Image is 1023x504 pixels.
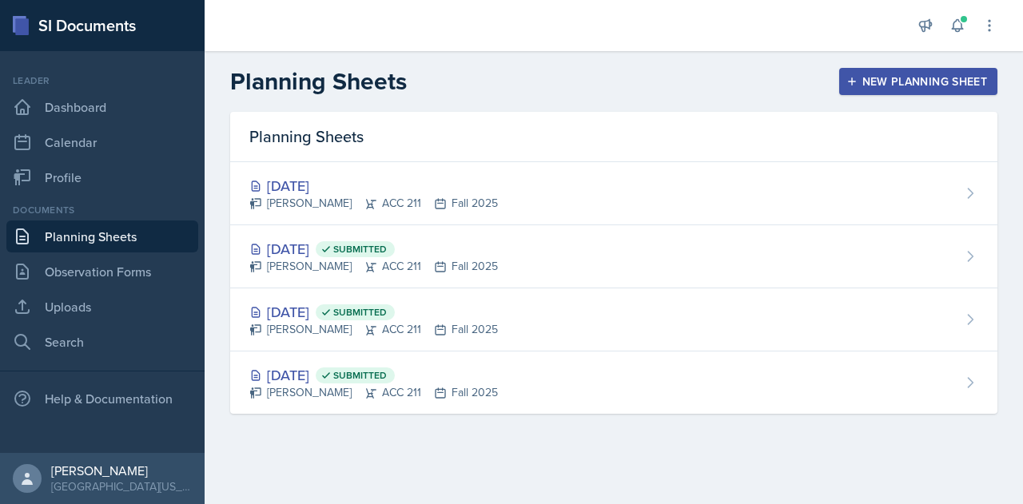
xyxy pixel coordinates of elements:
a: Planning Sheets [6,220,198,252]
a: Search [6,326,198,358]
div: [PERSON_NAME] ACC 211 Fall 2025 [249,384,498,401]
div: [PERSON_NAME] ACC 211 Fall 2025 [249,258,498,275]
div: [DATE] [249,364,498,386]
button: New Planning Sheet [839,68,997,95]
a: Uploads [6,291,198,323]
a: Calendar [6,126,198,158]
div: [DATE] [249,175,498,196]
a: Observation Forms [6,256,198,288]
a: Dashboard [6,91,198,123]
a: [DATE] Submitted [PERSON_NAME]ACC 211Fall 2025 [230,351,997,414]
div: Documents [6,203,198,217]
div: [DATE] [249,238,498,260]
div: [GEOGRAPHIC_DATA][US_STATE] in [GEOGRAPHIC_DATA] [51,478,192,494]
h2: Planning Sheets [230,67,407,96]
div: [DATE] [249,301,498,323]
div: [PERSON_NAME] ACC 211 Fall 2025 [249,195,498,212]
span: Submitted [333,369,387,382]
div: Leader [6,73,198,88]
a: [DATE] [PERSON_NAME]ACC 211Fall 2025 [230,162,997,225]
a: Profile [6,161,198,193]
a: [DATE] Submitted [PERSON_NAME]ACC 211Fall 2025 [230,225,997,288]
div: Help & Documentation [6,383,198,415]
a: [DATE] Submitted [PERSON_NAME]ACC 211Fall 2025 [230,288,997,351]
span: Submitted [333,306,387,319]
div: New Planning Sheet [850,75,987,88]
div: [PERSON_NAME] [51,462,192,478]
div: Planning Sheets [230,112,997,162]
span: Submitted [333,243,387,256]
div: [PERSON_NAME] ACC 211 Fall 2025 [249,321,498,338]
